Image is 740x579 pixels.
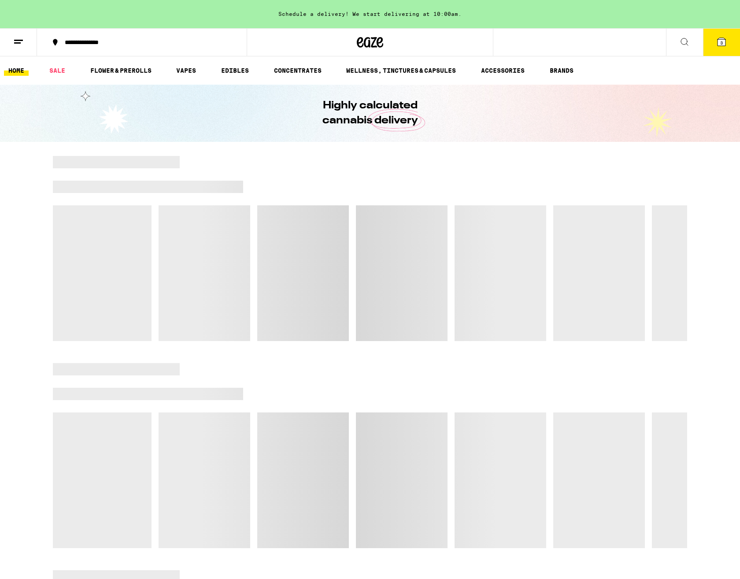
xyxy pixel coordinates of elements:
[86,65,156,76] a: FLOWER & PREROLLS
[217,65,253,76] a: EDIBLES
[545,65,578,76] a: BRANDS
[270,65,326,76] a: CONCENTRATES
[477,65,529,76] a: ACCESSORIES
[297,98,443,128] h1: Highly calculated cannabis delivery
[342,65,460,76] a: WELLNESS, TINCTURES & CAPSULES
[703,29,740,56] button: 3
[4,65,29,76] a: HOME
[720,40,723,45] span: 3
[172,65,200,76] a: VAPES
[45,65,70,76] a: SALE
